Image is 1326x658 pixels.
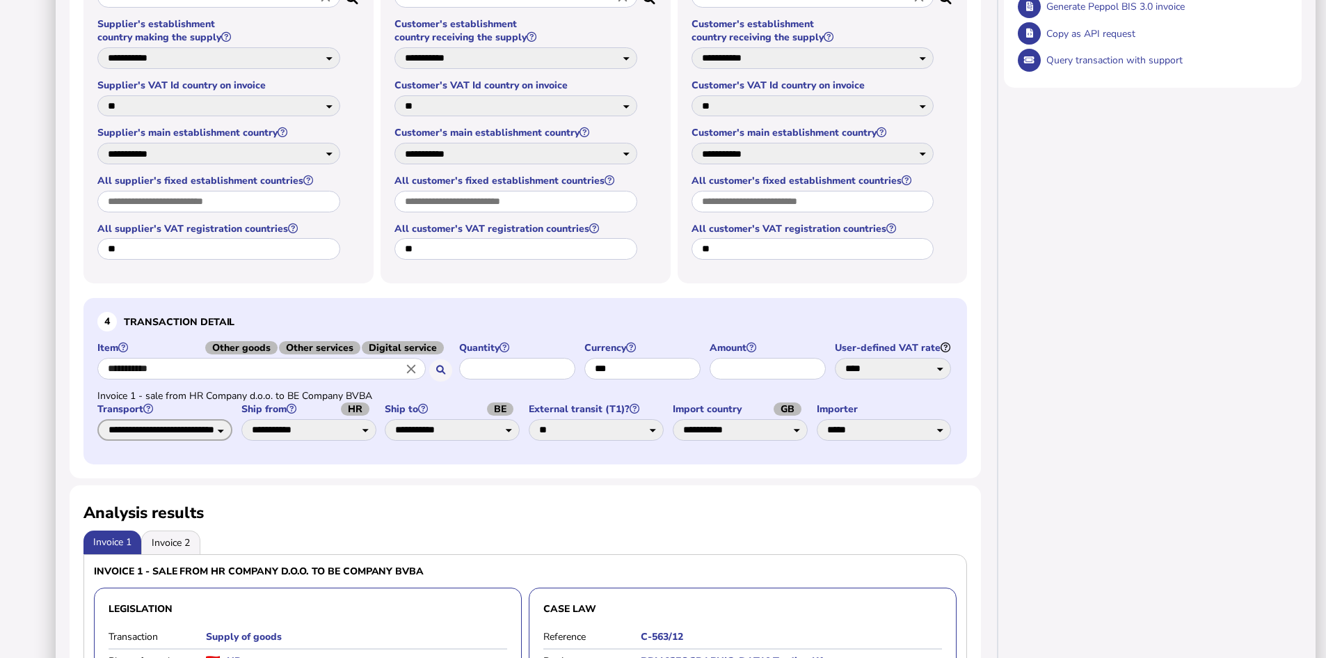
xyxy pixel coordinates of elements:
[692,17,936,44] label: Customer's establishment country receiving the supply
[692,174,936,187] label: All customer's fixed establishment countries
[394,174,639,187] label: All customer's fixed establishment countries
[206,630,507,643] h5: Supply of goods
[241,402,378,416] label: Ship from
[97,222,342,235] label: All supplier's VAT registration countries
[109,630,206,643] label: Transaction
[97,389,372,402] span: Invoice 1 - sale from HR Company d.o.o. to BE Company BVBA
[141,531,200,554] li: Invoice 2
[205,341,278,354] span: Other goods
[429,359,452,382] button: Search for an item by HS code or use natural language description
[83,298,967,464] section: Define the item, and answer additional questions
[692,126,936,139] label: Customer's main establishment country
[83,502,204,524] h2: Analysis results
[394,79,639,92] label: Customer's VAT Id country on invoice
[394,126,639,139] label: Customer's main establishment country
[641,630,942,643] h5: C-563/12
[83,531,141,554] li: Invoice 1
[1043,20,1288,47] div: Copy as API request
[673,402,810,416] label: Import country
[1018,49,1041,72] button: Query transaction with support
[710,341,828,354] label: Amount
[1043,47,1288,74] div: Query transaction with support
[529,402,666,416] label: External transit (T1)?
[385,402,522,416] label: Ship to
[97,126,342,139] label: Supplier's main establishment country
[584,341,703,354] label: Currency
[279,341,360,354] span: Other services
[543,630,641,643] label: Reference
[692,222,936,235] label: All customer's VAT registration countries
[543,602,942,616] h3: Case law
[341,402,369,416] span: HR
[487,402,513,416] span: BE
[394,222,639,235] label: All customer's VAT registration countries
[692,79,936,92] label: Customer's VAT Id country on invoice
[97,341,452,354] label: Item
[97,174,342,187] label: All supplier's fixed establishment countries
[97,312,953,331] h3: Transaction detail
[835,341,953,354] label: User-defined VAT rate
[97,17,342,44] label: Supplier's establishment country making the supply
[774,402,801,416] span: GB
[97,79,342,92] label: Supplier's VAT Id country on invoice
[1018,22,1041,45] button: Copy data as API request body to clipboard
[459,341,577,354] label: Quantity
[97,402,234,416] label: Transport
[817,402,954,416] label: Importer
[94,565,522,578] h3: Invoice 1 - sale from HR Company d.o.o. to BE Company BVBA
[97,312,117,331] div: 4
[394,17,639,44] label: Customer's establishment country receiving the supply
[404,361,419,376] i: Close
[109,602,507,616] h3: Legislation
[362,341,444,354] span: Digital service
